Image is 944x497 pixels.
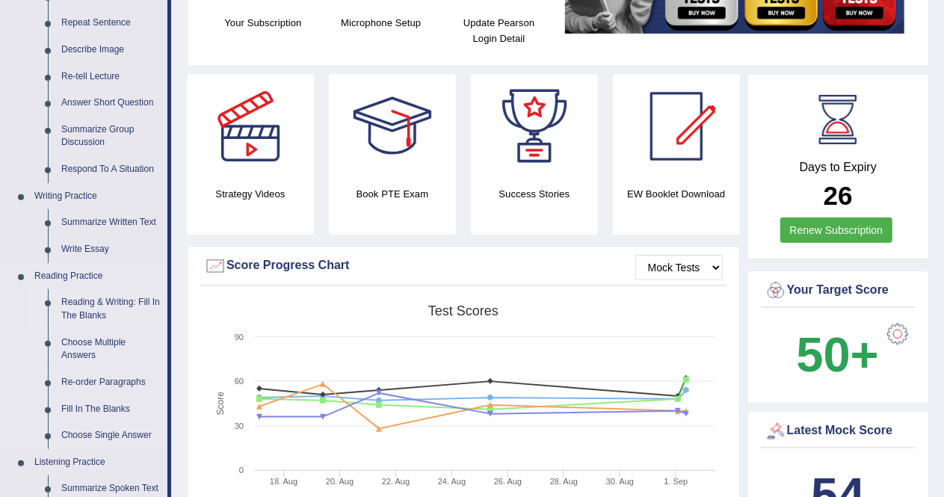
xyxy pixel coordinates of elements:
[780,217,893,243] a: Renew Subscription
[824,181,853,210] b: 26
[55,117,167,156] a: Summarize Group Discussion
[55,330,167,369] a: Choose Multiple Answers
[438,477,466,486] tspan: 24. Aug
[55,37,167,64] a: Describe Image
[765,161,912,174] h4: Days to Expiry
[55,156,167,183] a: Respond To A Situation
[765,280,912,302] div: Your Target Score
[235,377,244,386] text: 60
[55,209,167,236] a: Summarize Written Text
[28,263,167,290] a: Reading Practice
[212,15,315,31] h4: Your Subscription
[215,392,226,416] tspan: Score
[235,333,244,342] text: 90
[28,449,167,476] a: Listening Practice
[664,477,688,486] tspan: 1. Sep
[235,422,244,430] text: 30
[28,183,167,210] a: Writing Practice
[448,15,551,46] h4: Update Pearson Login Detail
[797,327,879,382] b: 50+
[606,477,634,486] tspan: 30. Aug
[382,477,410,486] tspan: 22. Aug
[270,477,297,486] tspan: 18. Aug
[330,15,433,31] h4: Microphone Setup
[428,303,499,318] tspan: Test scores
[55,396,167,423] a: Fill In The Blanks
[55,10,167,37] a: Repeat Sentence
[329,186,456,202] h4: Book PTE Exam
[550,477,578,486] tspan: 28. Aug
[55,369,167,396] a: Re-order Paragraphs
[55,64,167,90] a: Re-tell Lecture
[55,90,167,117] a: Answer Short Question
[204,255,723,277] div: Score Progress Chart
[55,289,167,329] a: Reading & Writing: Fill In The Blanks
[613,186,740,202] h4: EW Booklet Download
[55,236,167,263] a: Write Essay
[471,186,598,202] h4: Success Stories
[765,420,912,442] div: Latest Mock Score
[239,466,244,475] text: 0
[494,477,522,486] tspan: 26. Aug
[187,186,314,202] h4: Strategy Videos
[326,477,354,486] tspan: 20. Aug
[55,422,167,449] a: Choose Single Answer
